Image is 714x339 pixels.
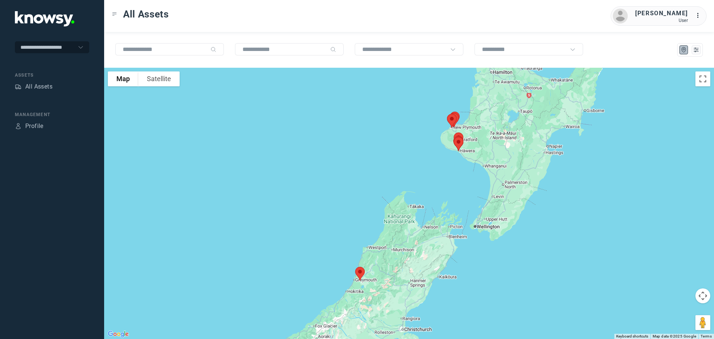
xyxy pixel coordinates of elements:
[695,71,710,86] button: Toggle fullscreen view
[695,11,704,20] div: :
[15,83,22,90] div: Assets
[701,334,712,338] a: Terms (opens in new tab)
[695,11,704,21] div: :
[635,9,688,18] div: [PERSON_NAME]
[653,334,696,338] span: Map data ©2025 Google
[25,82,52,91] div: All Assets
[616,334,648,339] button: Keyboard shortcuts
[613,9,628,23] img: avatar.png
[15,72,89,79] div: Assets
[138,71,180,86] button: Show satellite imagery
[15,82,52,91] a: AssetsAll Assets
[15,122,44,131] a: ProfileProfile
[210,47,216,52] div: Search
[696,13,703,18] tspan: ...
[108,71,138,86] button: Show street map
[695,315,710,330] button: Drag Pegman onto the map to open Street View
[15,11,74,26] img: Application Logo
[681,47,687,53] div: Map
[693,47,699,53] div: List
[635,18,688,23] div: User
[25,122,44,131] div: Profile
[106,329,131,339] img: Google
[15,111,89,118] div: Management
[330,47,336,52] div: Search
[112,12,117,17] div: Toggle Menu
[695,288,710,303] button: Map camera controls
[123,7,169,21] span: All Assets
[15,123,22,129] div: Profile
[106,329,131,339] a: Open this area in Google Maps (opens a new window)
